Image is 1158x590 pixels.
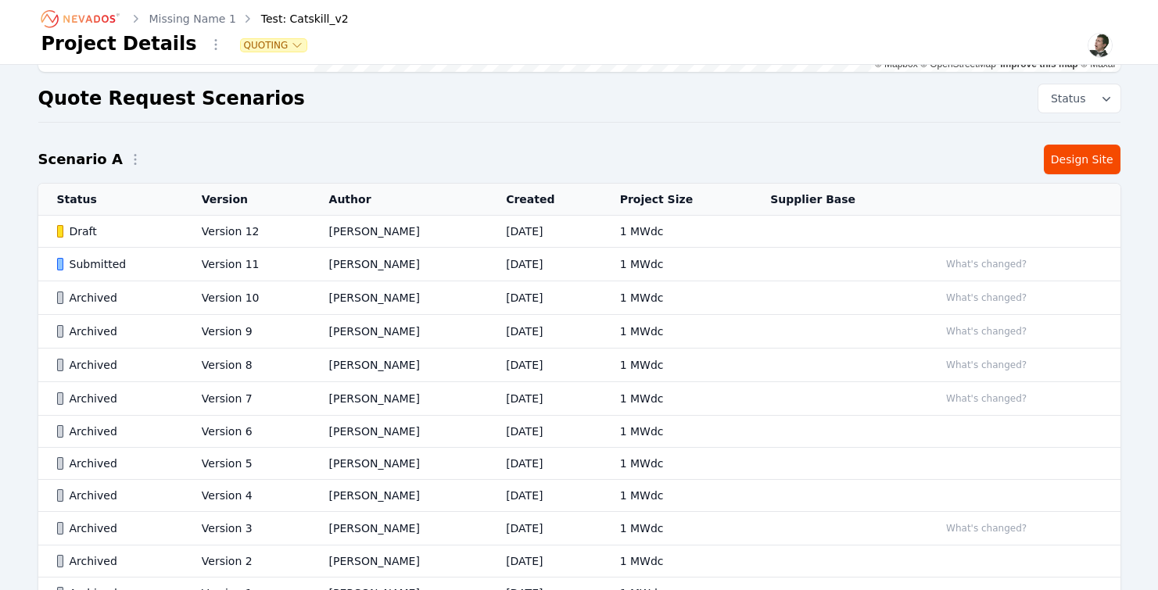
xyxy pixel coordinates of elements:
[38,86,305,111] h2: Quote Request Scenarios
[183,448,310,480] td: Version 5
[239,11,349,27] div: Test: Catskill_v2
[183,382,310,416] td: Version 7
[601,416,752,448] td: 1 MWdc
[183,248,310,281] td: Version 11
[601,315,752,349] td: 1 MWdc
[601,382,752,416] td: 1 MWdc
[310,315,488,349] td: [PERSON_NAME]
[310,382,488,416] td: [PERSON_NAME]
[310,512,488,545] td: [PERSON_NAME]
[487,248,601,281] td: [DATE]
[1038,84,1120,113] button: Status
[183,281,310,315] td: Version 10
[487,512,601,545] td: [DATE]
[38,480,1120,512] tr: ArchivedVersion 4[PERSON_NAME][DATE]1 MWdc
[487,416,601,448] td: [DATE]
[57,456,175,471] div: Archived
[310,545,488,577] td: [PERSON_NAME]
[183,349,310,382] td: Version 8
[57,256,175,272] div: Submitted
[183,216,310,248] td: Version 12
[939,289,1034,306] button: What's changed?
[601,545,752,577] td: 1 MWdc
[183,512,310,545] td: Version 3
[1088,33,1113,58] img: Alex Kushner
[57,488,175,503] div: Archived
[183,416,310,448] td: Version 6
[183,545,310,577] td: Version 2
[38,416,1120,448] tr: ArchivedVersion 6[PERSON_NAME][DATE]1 MWdc
[310,416,488,448] td: [PERSON_NAME]
[183,315,310,349] td: Version 9
[241,39,307,52] button: Quoting
[38,248,1120,281] tr: SubmittedVersion 11[PERSON_NAME][DATE]1 MWdcWhat's changed?
[57,553,175,569] div: Archived
[41,31,197,56] h1: Project Details
[601,448,752,480] td: 1 MWdc
[487,216,601,248] td: [DATE]
[183,184,310,216] th: Version
[149,11,236,27] a: Missing Name 1
[487,349,601,382] td: [DATE]
[487,184,601,216] th: Created
[57,223,175,239] div: Draft
[57,290,175,306] div: Archived
[310,216,488,248] td: [PERSON_NAME]
[310,281,488,315] td: [PERSON_NAME]
[601,480,752,512] td: 1 MWdc
[601,512,752,545] td: 1 MWdc
[601,184,752,216] th: Project Size
[601,248,752,281] td: 1 MWdc
[38,349,1120,382] tr: ArchivedVersion 8[PERSON_NAME][DATE]1 MWdcWhat's changed?
[601,349,752,382] td: 1 MWdc
[939,323,1034,340] button: What's changed?
[487,448,601,480] td: [DATE]
[310,184,488,216] th: Author
[57,424,175,439] div: Archived
[939,356,1034,374] button: What's changed?
[57,324,175,339] div: Archived
[487,480,601,512] td: [DATE]
[183,480,310,512] td: Version 4
[601,281,752,315] td: 1 MWdc
[310,349,488,382] td: [PERSON_NAME]
[310,480,488,512] td: [PERSON_NAME]
[310,248,488,281] td: [PERSON_NAME]
[487,545,601,577] td: [DATE]
[939,390,1034,407] button: What's changed?
[38,184,183,216] th: Status
[38,315,1120,349] tr: ArchivedVersion 9[PERSON_NAME][DATE]1 MWdcWhat's changed?
[1044,145,1120,174] a: Design Site
[38,448,1120,480] tr: ArchivedVersion 5[PERSON_NAME][DATE]1 MWdc
[38,512,1120,545] tr: ArchivedVersion 3[PERSON_NAME][DATE]1 MWdcWhat's changed?
[57,357,175,373] div: Archived
[57,391,175,406] div: Archived
[38,216,1120,248] tr: DraftVersion 12[PERSON_NAME][DATE]1 MWdc
[41,6,349,31] nav: Breadcrumb
[1045,91,1086,106] span: Status
[487,315,601,349] td: [DATE]
[38,281,1120,315] tr: ArchivedVersion 10[PERSON_NAME][DATE]1 MWdcWhat's changed?
[751,184,920,216] th: Supplier Base
[57,520,175,536] div: Archived
[487,382,601,416] td: [DATE]
[939,520,1034,537] button: What's changed?
[38,148,123,170] h2: Scenario A
[38,545,1120,577] tr: ArchivedVersion 2[PERSON_NAME][DATE]1 MWdc
[310,448,488,480] td: [PERSON_NAME]
[939,256,1034,273] button: What's changed?
[601,216,752,248] td: 1 MWdc
[487,281,601,315] td: [DATE]
[38,382,1120,416] tr: ArchivedVersion 7[PERSON_NAME][DATE]1 MWdcWhat's changed?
